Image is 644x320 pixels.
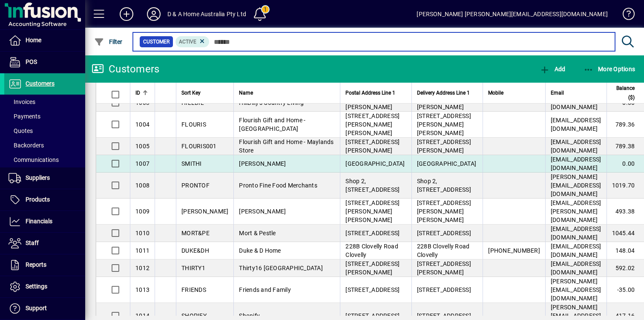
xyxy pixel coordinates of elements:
[26,239,39,246] span: Staff
[551,243,601,258] span: [EMAIL_ADDRESS][DOMAIN_NAME]
[345,199,400,223] span: [STREET_ADDRESS][PERSON_NAME][PERSON_NAME]
[417,230,471,236] span: [STREET_ADDRESS]
[345,260,400,276] span: [STREET_ADDRESS][PERSON_NAME]
[4,30,85,51] a: Home
[417,243,470,258] span: 228B Clovelly Road Clovelly
[239,160,286,167] span: [PERSON_NAME]
[92,34,125,49] button: Filter
[417,312,471,319] span: [STREET_ADDRESS]
[26,80,55,87] span: Customers
[345,88,395,98] span: Postal Address Line 1
[551,278,601,302] span: [PERSON_NAME][EMAIL_ADDRESS][DOMAIN_NAME]
[181,182,210,189] span: PRONTOF
[345,112,400,136] span: [STREET_ADDRESS][PERSON_NAME][PERSON_NAME]
[113,6,140,22] button: Add
[4,298,85,319] a: Support
[239,247,281,254] span: Duke & D Home
[4,189,85,210] a: Products
[181,230,210,236] span: MORT&PE
[239,138,333,154] span: Flourish Gift and Home - Maylands Store
[239,265,323,271] span: Thirty16 [GEOGRAPHIC_DATA]
[26,218,52,225] span: Financials
[135,182,149,189] span: 1008
[135,286,149,293] span: 1013
[181,143,217,150] span: FLOURIS001
[181,265,205,271] span: THIRTY1
[239,208,286,215] span: [PERSON_NAME]
[94,38,123,45] span: Filter
[4,153,85,167] a: Communications
[239,312,260,319] span: Shopify
[417,138,471,154] span: [STREET_ADDRESS][PERSON_NAME]
[417,286,471,293] span: [STREET_ADDRESS]
[135,143,149,150] span: 1005
[551,88,564,98] span: Email
[551,225,601,241] span: [EMAIL_ADDRESS][DOMAIN_NAME]
[26,196,50,203] span: Products
[175,36,210,47] mat-chip: Activation Status: Active
[140,6,167,22] button: Profile
[135,88,140,98] span: ID
[417,260,471,276] span: [STREET_ADDRESS][PERSON_NAME]
[4,233,85,254] a: Staff
[135,312,149,319] span: 1014
[551,117,601,132] span: [EMAIL_ADDRESS][DOMAIN_NAME]
[239,117,305,132] span: Flourish Gift and Home - [GEOGRAPHIC_DATA]
[551,173,601,197] span: [PERSON_NAME][EMAIL_ADDRESS][DOMAIN_NAME]
[345,243,398,258] span: 228B Clovelly Road Clovelly
[26,305,47,311] span: Support
[4,52,85,73] a: POS
[9,156,59,163] span: Communications
[417,7,608,21] div: [PERSON_NAME] [PERSON_NAME][EMAIL_ADDRESS][DOMAIN_NAME]
[239,230,276,236] span: Mort & Pestle
[538,61,567,77] button: Add
[9,98,35,105] span: Invoices
[181,286,206,293] span: FRIENDS
[26,261,46,268] span: Reports
[488,88,503,98] span: Mobile
[9,142,44,149] span: Backorders
[488,88,540,98] div: Mobile
[417,199,471,223] span: [STREET_ADDRESS][PERSON_NAME][PERSON_NAME]
[4,211,85,232] a: Financials
[181,312,207,319] span: SHOPIFY
[345,230,400,236] span: [STREET_ADDRESS]
[540,66,565,72] span: Add
[167,7,246,21] div: D & A Home Australia Pty Ltd
[181,121,206,128] span: FLOURIS
[181,208,228,215] span: [PERSON_NAME]
[239,286,291,293] span: Friends and Family
[551,156,601,171] span: [EMAIL_ADDRESS][DOMAIN_NAME]
[551,88,601,98] div: Email
[345,178,400,193] span: Shop 2, [STREET_ADDRESS]
[612,84,635,102] span: Balance ($)
[4,109,85,124] a: Payments
[135,160,149,167] span: 1007
[4,138,85,153] a: Backorders
[135,121,149,128] span: 1004
[135,88,149,98] div: ID
[4,254,85,276] a: Reports
[4,124,85,138] a: Quotes
[92,62,159,76] div: Customers
[417,112,471,136] span: [STREET_ADDRESS][PERSON_NAME][PERSON_NAME]
[135,265,149,271] span: 1012
[4,95,85,109] a: Invoices
[181,247,209,254] span: DUKE&DH
[143,37,170,46] span: Customer
[417,88,470,98] span: Delivery Address Line 1
[4,276,85,297] a: Settings
[181,88,201,98] span: Sort Key
[581,61,638,77] button: More Options
[345,138,400,154] span: [STREET_ADDRESS][PERSON_NAME]
[616,2,633,29] a: Knowledge Base
[345,286,400,293] span: [STREET_ADDRESS]
[417,160,476,167] span: [GEOGRAPHIC_DATA]
[4,167,85,189] a: Suppliers
[584,66,635,72] span: More Options
[612,84,643,102] div: Balance ($)
[135,247,149,254] span: 1011
[345,160,405,167] span: [GEOGRAPHIC_DATA]
[345,312,400,319] span: [STREET_ADDRESS]
[135,208,149,215] span: 1009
